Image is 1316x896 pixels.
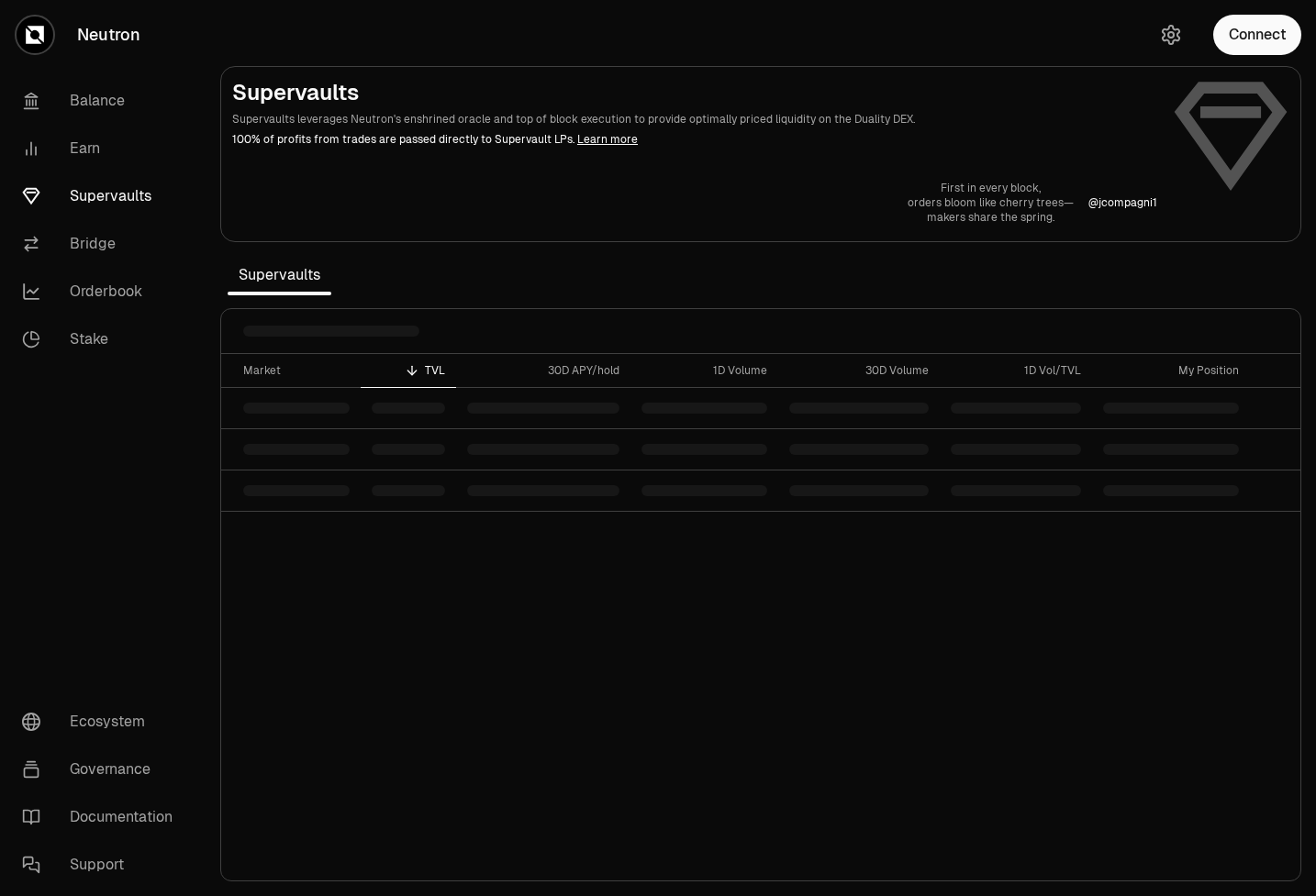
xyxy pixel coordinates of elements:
[1088,195,1157,210] p: @ jcompagni1
[789,363,929,378] div: 30D Volume
[7,268,198,315] a: Orderbook
[577,132,638,147] a: Learn more
[7,841,198,889] a: Support
[1088,195,1157,210] a: @jcompagni1
[641,363,767,378] div: 1D Volume
[7,793,198,841] a: Documentation
[232,131,1157,148] p: 100% of profits from trades are passed directly to Supervault LPs.
[7,77,198,125] a: Balance
[7,698,198,746] a: Ecosystem
[7,315,198,363] a: Stake
[7,220,198,268] a: Bridge
[243,363,350,378] div: Market
[372,363,445,378] div: TVL
[7,746,198,793] a: Governance
[232,111,1157,127] p: Supervaults leverages Neutron's enshrined oracle and top of block execution to provide optimally ...
[7,172,198,220] a: Supervaults
[908,210,1074,225] p: makers share the spring.
[232,78,1157,107] h2: Supervaults
[908,181,1074,195] p: First in every block,
[1103,363,1239,378] div: My Position
[951,363,1081,378] div: 1D Vol/TVL
[908,195,1074,210] p: orders bloom like cherry trees—
[467,363,619,378] div: 30D APY/hold
[1213,15,1301,55] button: Connect
[7,125,198,172] a: Earn
[908,181,1074,225] a: First in every block,orders bloom like cherry trees—makers share the spring.
[228,257,331,293] span: Supervaults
